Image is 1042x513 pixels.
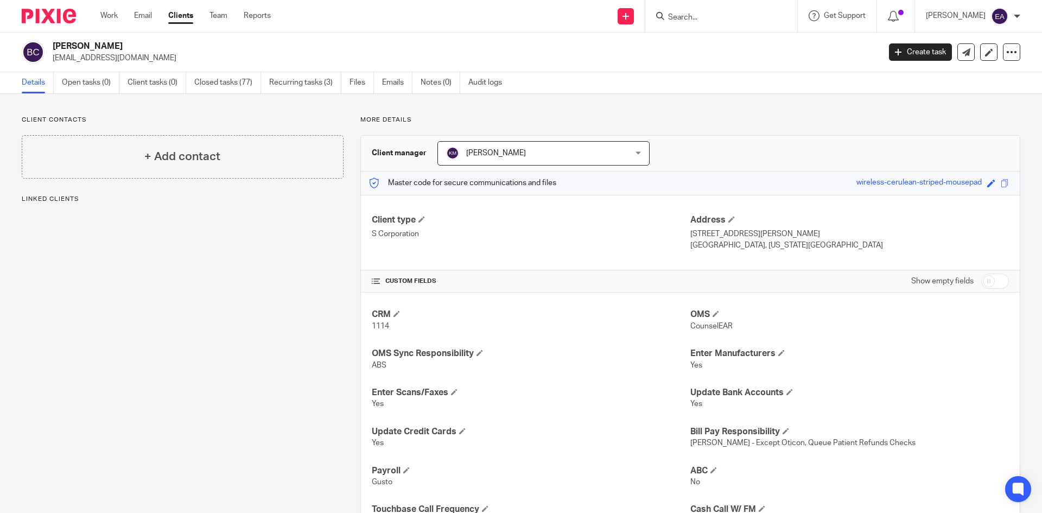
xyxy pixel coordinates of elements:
span: Gusto [372,478,392,486]
div: wireless-cerulean-striped-mousepad [856,177,982,189]
h4: Enter Scans/Faxes [372,387,690,398]
span: [PERSON_NAME] [466,149,526,157]
img: Pixie [22,9,76,23]
a: Emails [382,72,412,93]
input: Search [667,13,765,23]
span: ABS [372,362,386,369]
p: Master code for secure communications and files [369,178,556,188]
a: Details [22,72,54,93]
span: Yes [690,362,702,369]
span: Yes [690,400,702,408]
h4: Payroll [372,465,690,477]
span: Yes [372,439,384,447]
a: Open tasks (0) [62,72,119,93]
img: svg%3E [991,8,1008,25]
p: [EMAIL_ADDRESS][DOMAIN_NAME] [53,53,873,64]
a: Email [134,10,152,21]
h4: OMS [690,309,1009,320]
a: Notes (0) [421,72,460,93]
p: More details [360,116,1020,124]
h4: Enter Manufacturers [690,348,1009,359]
a: Files [350,72,374,93]
h4: Update Bank Accounts [690,387,1009,398]
h4: Address [690,214,1009,226]
p: Client contacts [22,116,344,124]
a: Recurring tasks (3) [269,72,341,93]
h3: Client manager [372,148,427,159]
p: [STREET_ADDRESS][PERSON_NAME] [690,229,1009,239]
span: Yes [372,400,384,408]
a: Audit logs [468,72,510,93]
span: CounselEAR [690,322,733,330]
h4: CUSTOM FIELDS [372,277,690,286]
h4: + Add contact [144,148,220,165]
h4: CRM [372,309,690,320]
span: No [690,478,700,486]
a: Team [209,10,227,21]
img: svg%3E [446,147,459,160]
h4: Update Credit Cards [372,426,690,438]
p: Linked clients [22,195,344,204]
img: svg%3E [22,41,45,64]
p: S Corporation [372,229,690,239]
h4: ABC [690,465,1009,477]
a: Closed tasks (77) [194,72,261,93]
h4: OMS Sync Responsibility [372,348,690,359]
a: Work [100,10,118,21]
span: [PERSON_NAME] - Except Oticon, Queue Patient Refunds Checks [690,439,916,447]
h4: Bill Pay Responsibility [690,426,1009,438]
a: Reports [244,10,271,21]
a: Client tasks (0) [128,72,186,93]
p: [GEOGRAPHIC_DATA], [US_STATE][GEOGRAPHIC_DATA] [690,240,1009,251]
h2: [PERSON_NAME] [53,41,709,52]
span: Get Support [824,12,866,20]
a: Create task [889,43,952,61]
label: Show empty fields [911,276,974,287]
a: Clients [168,10,193,21]
span: 1114 [372,322,389,330]
h4: Client type [372,214,690,226]
p: [PERSON_NAME] [926,10,986,21]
